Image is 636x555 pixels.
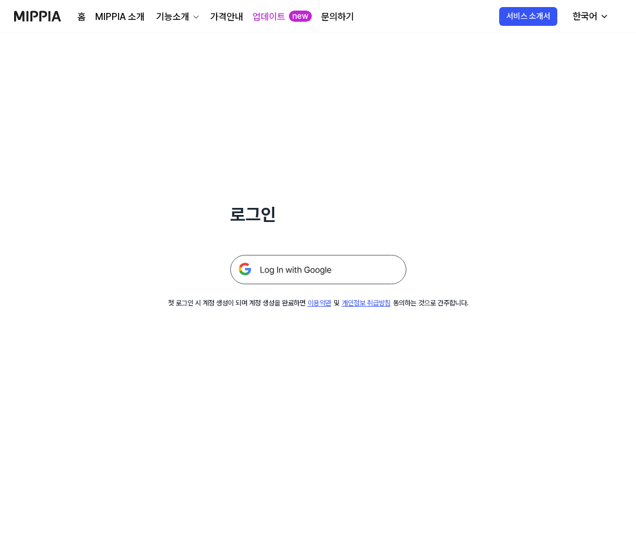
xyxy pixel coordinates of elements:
a: 업데이트 [253,10,285,24]
a: 개인정보 취급방침 [342,299,391,307]
div: 기능소개 [154,10,191,24]
h1: 로그인 [230,202,406,227]
div: new [289,11,312,22]
img: 구글 로그인 버튼 [230,255,406,284]
a: 가격안내 [210,10,243,24]
button: 한국어 [563,5,616,28]
button: 서비스 소개서 [499,7,557,26]
div: 한국어 [570,9,600,23]
a: 문의하기 [321,10,354,24]
a: 이용약관 [308,299,331,307]
a: MIPPIA 소개 [95,10,144,24]
a: 홈 [78,10,86,24]
div: 첫 로그인 시 계정 생성이 되며 계정 생성을 완료하면 및 동의하는 것으로 간주합니다. [168,298,469,308]
button: 기능소개 [154,10,201,24]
